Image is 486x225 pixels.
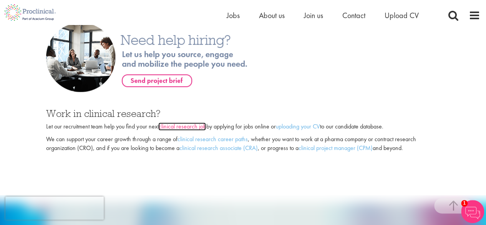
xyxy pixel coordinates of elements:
img: Chatbot [461,200,484,223]
a: Join us [304,10,323,20]
p: We can support your career growth through a range of , whether you want to work at a pharma compa... [46,135,440,153]
a: clinical research career paths [177,135,247,143]
a: About us [259,10,285,20]
a: uploading your CV [275,122,320,130]
p: Let our recruitment team help you find your next by applying for jobs online or to our candidate ... [46,122,440,131]
a: clinical research job [158,122,206,130]
a: Contact [342,10,365,20]
h3: Work in clinical research? [46,108,440,118]
a: clinical research associate (CRA) [179,144,257,152]
span: 1 [461,200,468,207]
a: Upload CV [385,10,419,20]
a: Jobs [227,10,240,20]
iframe: reCAPTCHA [5,197,104,220]
a: clinical project manager (CPM) [298,144,372,152]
